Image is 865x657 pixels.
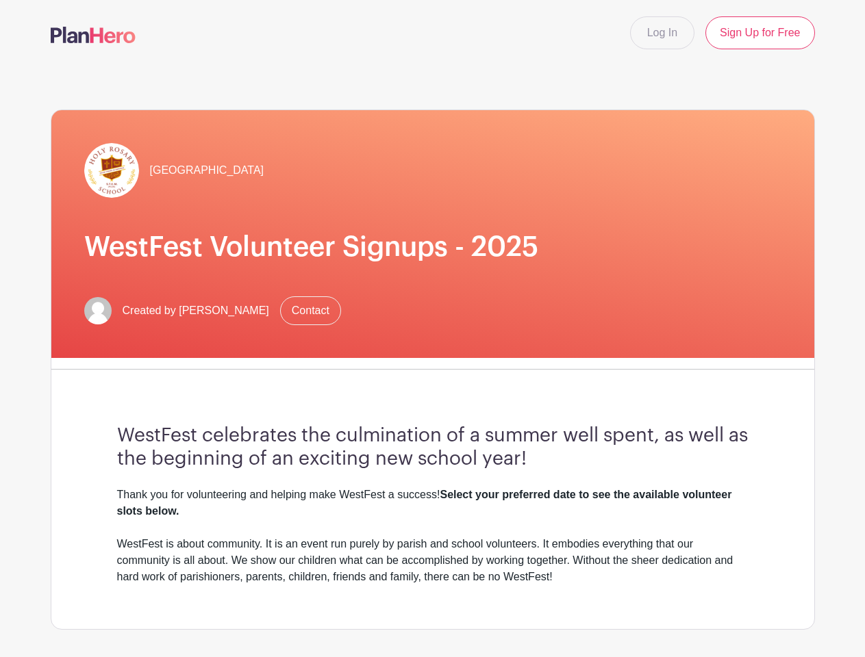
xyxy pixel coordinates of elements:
[705,16,814,49] a: Sign Up for Free
[150,162,264,179] span: [GEOGRAPHIC_DATA]
[123,302,269,319] span: Created by [PERSON_NAME]
[51,27,136,43] img: logo-507f7623f17ff9eddc593b1ce0a138ce2505c220e1c5a4e2b4648c50719b7d32.svg
[117,536,749,585] div: WestFest is about community. It is an event run purely by parish and school volunteers. It embodi...
[117,487,749,519] div: Thank you for volunteering and helping make WestFest a success!
[630,16,694,49] a: Log In
[84,297,112,324] img: default-ce2991bfa6775e67f084385cd625a349d9dcbb7a52a09fb2fda1e96e2d18dcdb.png
[117,424,749,470] h3: WestFest celebrates the culmination of a summer well spent, as well as the beginning of an exciti...
[280,296,341,325] a: Contact
[84,231,781,263] h1: WestFest Volunteer Signups - 2025
[84,143,139,198] img: hr-logo-circle.png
